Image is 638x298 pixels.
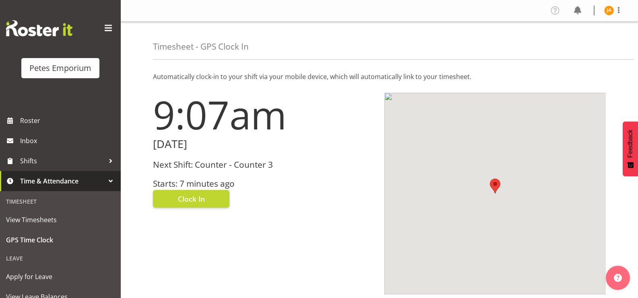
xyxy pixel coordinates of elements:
span: Time & Attendance [20,175,105,187]
span: View Timesheets [6,214,115,226]
button: Clock In [153,190,229,208]
div: Leave [2,250,119,267]
h3: Starts: 7 minutes ago [153,179,375,188]
img: jeseryl-armstrong10788.jpg [604,6,614,15]
p: Automatically clock-in to your shift via your mobile device, which will automatically link to you... [153,72,606,81]
span: Clock In [178,194,205,204]
span: Roster [20,115,117,127]
span: Feedback [627,129,634,158]
button: Feedback - Show survey [623,121,638,176]
h1: 9:07am [153,93,375,136]
a: View Timesheets [2,210,119,230]
h4: Timesheet - GPS Clock In [153,42,249,51]
div: Timesheet [2,193,119,210]
div: Petes Emporium [29,62,91,74]
a: GPS Time Clock [2,230,119,250]
span: Inbox [20,135,117,147]
h3: Next Shift: Counter - Counter 3 [153,160,375,169]
h2: [DATE] [153,138,375,150]
img: help-xxl-2.png [614,274,622,282]
span: GPS Time Clock [6,234,115,246]
span: Apply for Leave [6,271,115,283]
span: Shifts [20,155,105,167]
a: Apply for Leave [2,267,119,287]
img: Rosterit website logo [6,20,72,36]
